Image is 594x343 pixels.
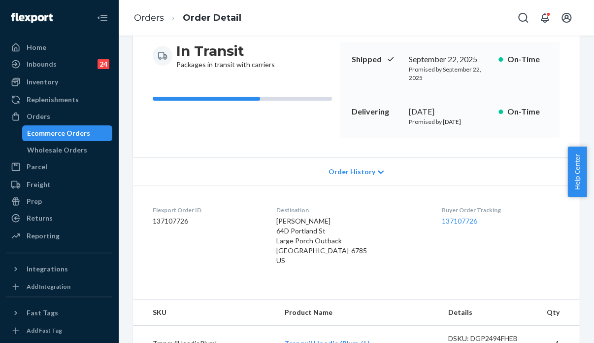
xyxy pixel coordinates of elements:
button: Close Navigation [93,8,112,28]
a: Wholesale Orders [22,142,113,158]
p: Promised by [DATE] [409,117,491,126]
div: Packages in transit with carriers [176,42,275,70]
div: Inbounds [27,59,57,69]
a: Prep [6,193,112,209]
p: Shipped [352,54,401,65]
div: [DATE] [409,106,491,117]
a: Inbounds24 [6,56,112,72]
th: Details [440,300,538,326]
p: On-Time [507,54,548,65]
img: Flexport logo [11,13,53,23]
div: Prep [27,196,42,206]
div: Wholesale Orders [27,145,87,155]
button: Integrations [6,261,112,277]
div: Inventory [27,77,58,87]
a: Reporting [6,228,112,244]
div: Reporting [27,231,60,241]
div: Orders [27,112,50,121]
th: SKU [133,300,276,326]
dd: 137107726 [153,216,261,226]
div: Add Integration [27,282,70,291]
button: Open Search Box [513,8,533,28]
dt: Destination [276,206,426,214]
p: Delivering [352,106,401,117]
a: Add Fast Tag [6,325,112,337]
div: Replenishments [27,95,79,105]
a: Home [6,39,112,55]
a: Order Detail [183,12,241,23]
div: September 22, 2025 [409,54,491,65]
button: Open notifications [535,8,555,28]
a: Replenishments [6,92,112,108]
div: 24 [98,59,109,69]
a: Ecommerce Orders [22,125,113,141]
div: Freight [27,180,51,190]
a: Freight [6,177,112,192]
a: Returns [6,210,112,226]
a: Orders [6,109,112,124]
div: Returns [27,213,53,223]
div: Integrations [27,264,68,274]
p: On-Time [507,106,548,117]
span: [PERSON_NAME] 64D Portland St Large Porch Outback [GEOGRAPHIC_DATA]-6785 US [276,217,367,265]
span: Order History [329,167,375,177]
a: Orders [134,12,164,23]
dt: Flexport Order ID [153,206,261,214]
div: Ecommerce Orders [27,128,90,138]
h3: In Transit [176,42,275,60]
button: Fast Tags [6,305,112,321]
th: Product Name [276,300,440,326]
a: Parcel [6,159,112,175]
button: Help Center [567,147,587,197]
ol: breadcrumbs [126,3,249,33]
div: Add Fast Tag [27,326,62,335]
th: Qty [538,300,579,326]
p: Promised by September 22, 2025 [409,65,491,82]
div: Parcel [27,162,47,172]
div: Home [27,42,46,52]
button: Open account menu [557,8,576,28]
a: Inventory [6,74,112,90]
dt: Buyer Order Tracking [441,206,560,214]
div: Fast Tags [27,308,58,318]
a: Add Integration [6,281,112,293]
a: 137107726 [441,217,477,225]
